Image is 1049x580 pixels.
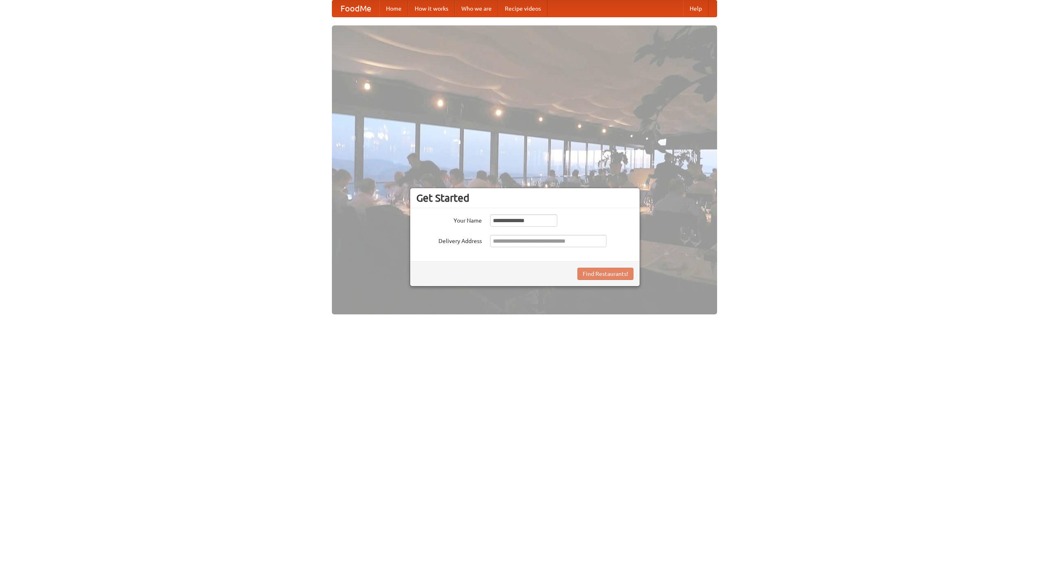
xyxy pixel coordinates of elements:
a: Home [379,0,408,17]
button: Find Restaurants! [577,268,633,280]
a: Who we are [455,0,498,17]
a: FoodMe [332,0,379,17]
label: Delivery Address [416,235,482,245]
h3: Get Started [416,192,633,204]
a: Help [683,0,708,17]
label: Your Name [416,214,482,225]
a: How it works [408,0,455,17]
a: Recipe videos [498,0,547,17]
